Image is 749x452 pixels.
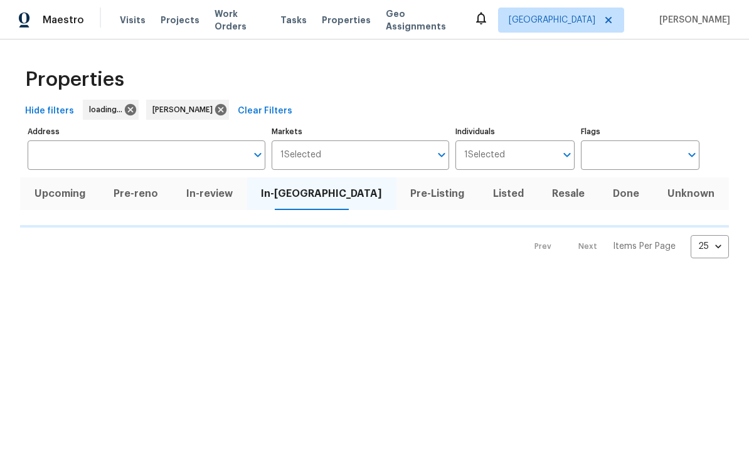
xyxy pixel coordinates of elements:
[545,185,591,202] span: Resale
[654,14,730,26] span: [PERSON_NAME]
[486,185,530,202] span: Listed
[607,185,646,202] span: Done
[152,103,218,116] span: [PERSON_NAME]
[280,16,307,24] span: Tasks
[20,100,79,123] button: Hide filters
[523,235,729,258] nav: Pagination Navigation
[280,150,321,160] span: 1 Selected
[386,8,459,33] span: Geo Assignments
[558,146,576,164] button: Open
[28,128,265,135] label: Address
[255,185,389,202] span: In-[GEOGRAPHIC_DATA]
[43,14,84,26] span: Maestro
[613,240,676,253] p: Items Per Page
[25,73,124,86] span: Properties
[249,146,267,164] button: Open
[233,100,297,123] button: Clear Filters
[89,103,127,116] span: loading...
[322,14,371,26] span: Properties
[107,185,164,202] span: Pre-reno
[455,128,574,135] label: Individuals
[179,185,239,202] span: In-review
[28,185,92,202] span: Upcoming
[161,14,199,26] span: Projects
[464,150,505,160] span: 1 Selected
[146,100,229,120] div: [PERSON_NAME]
[661,185,721,202] span: Unknown
[272,128,450,135] label: Markets
[120,14,146,26] span: Visits
[83,100,139,120] div: loading...
[433,146,450,164] button: Open
[238,103,292,119] span: Clear Filters
[691,230,729,263] div: 25
[215,8,265,33] span: Work Orders
[581,128,699,135] label: Flags
[683,146,701,164] button: Open
[404,185,471,202] span: Pre-Listing
[509,14,595,26] span: [GEOGRAPHIC_DATA]
[25,103,74,119] span: Hide filters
